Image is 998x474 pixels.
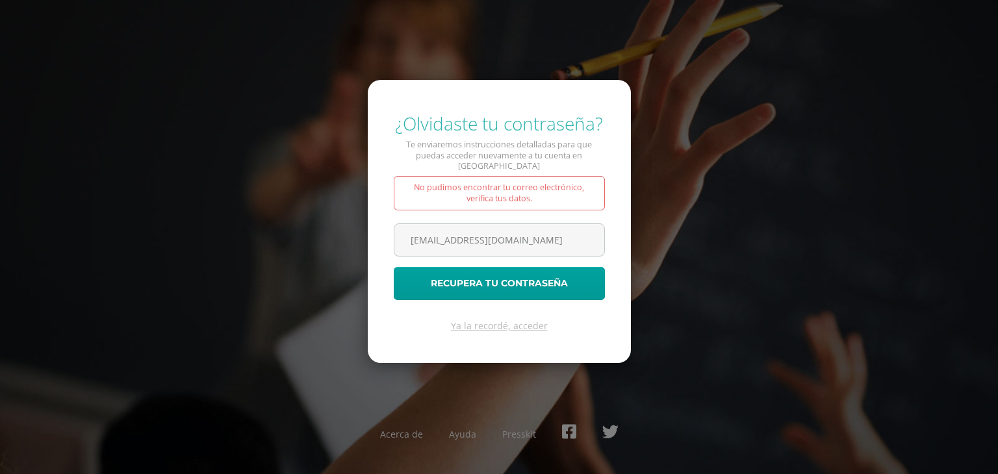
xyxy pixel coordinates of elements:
[394,267,605,300] button: Recupera tu contraseña
[502,428,536,440] a: Presskit
[380,428,423,440] a: Acerca de
[394,111,605,136] div: ¿Olvidaste tu contraseña?
[449,428,476,440] a: Ayuda
[451,319,548,332] a: Ya la recordé, acceder
[394,176,605,210] div: No pudimos encontrar tu correo electrónico, verifica tus datos.
[394,140,605,171] p: Te enviaremos instrucciones detalladas para que puedas acceder nuevamente a tu cuenta en [GEOGRAP...
[394,224,604,256] input: Correo electrónico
